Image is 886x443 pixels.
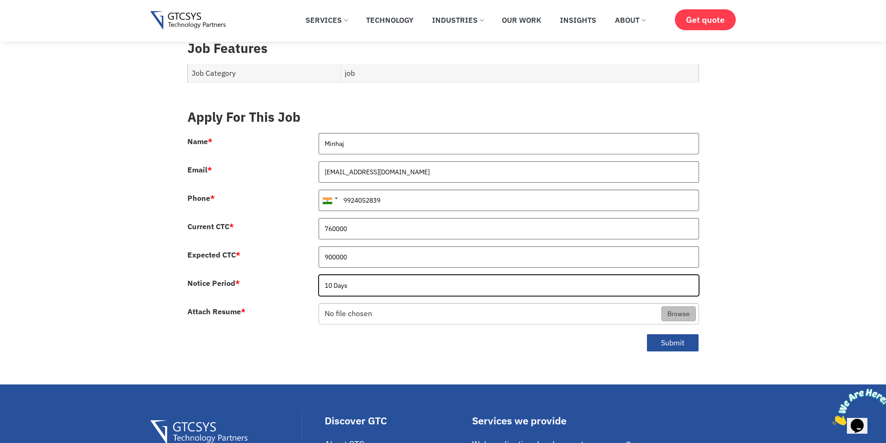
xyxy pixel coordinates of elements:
[319,190,340,211] div: India (भारत): +91
[187,308,246,315] label: Attach Resume
[150,11,226,30] img: Gtcsys logo
[553,10,603,30] a: Insights
[187,40,699,56] h3: Job Features
[187,109,699,125] h3: Apply For This Job
[686,15,725,25] span: Get quote
[359,10,420,30] a: Technology
[425,10,490,30] a: Industries
[187,194,215,202] label: Phone
[187,223,234,230] label: Current CTC
[675,9,736,30] a: Get quote
[187,64,341,83] td: Job Category
[187,251,240,258] label: Expected CTC
[341,64,699,83] td: job
[4,4,61,40] img: Chat attention grabber
[495,10,548,30] a: Our Work
[187,138,213,145] label: Name
[608,10,652,30] a: About
[646,334,699,352] button: Submit
[187,279,240,287] label: Notice Period
[187,166,212,173] label: Email
[472,416,616,426] div: Services we provide
[325,416,467,426] div: Discover GTC
[828,385,886,429] iframe: chat widget
[299,10,354,30] a: Services
[319,190,699,211] input: 081234 56789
